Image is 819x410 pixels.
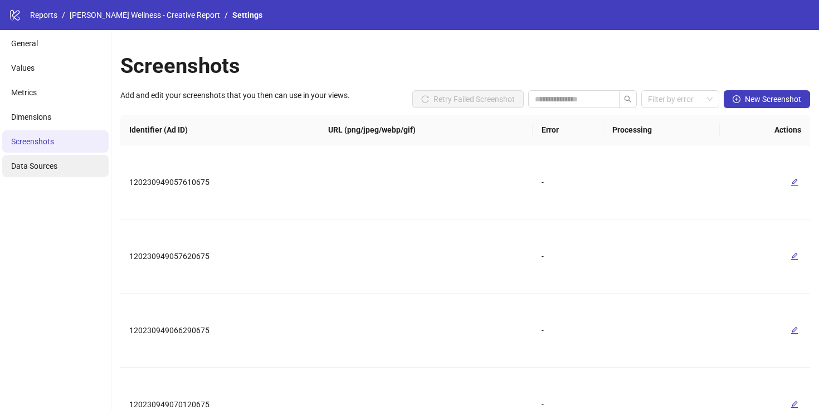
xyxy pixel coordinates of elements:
td: 120230949057610675 [120,145,318,219]
button: Retry Failed Screenshot [412,90,524,108]
span: New Screenshot [745,95,801,104]
td: - [534,145,604,219]
th: URL (png/jpeg/webp/gif) [318,115,534,145]
span: Data Sources [11,162,57,170]
span: edit [791,252,798,260]
span: edit [791,178,798,186]
span: edit [791,401,798,408]
span: search [624,95,632,103]
h1: Screenshots [120,53,810,79]
span: Values [11,64,35,72]
span: Screenshots [11,137,54,146]
div: Add and edit your screenshots that you then can use in your views. [120,89,350,101]
button: New Screenshot [724,90,810,108]
span: plus-circle [733,95,740,103]
th: Identifier (Ad ID) [120,115,318,145]
span: Metrics [11,88,37,97]
td: - [534,294,604,368]
span: edit [791,326,798,334]
li: / [225,9,228,21]
span: General [11,39,38,48]
td: 120230949066290675 [120,294,318,368]
td: 120230949057620675 [120,219,318,294]
th: Processing [604,115,720,145]
a: Reports [28,9,60,21]
span: Dimensions [11,113,51,121]
a: [PERSON_NAME] Wellness - Creative Report [67,9,222,21]
span: Settings [232,11,262,19]
li: / [62,9,65,21]
td: - [534,219,604,294]
th: Error [534,115,604,145]
th: Actions [720,115,810,145]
